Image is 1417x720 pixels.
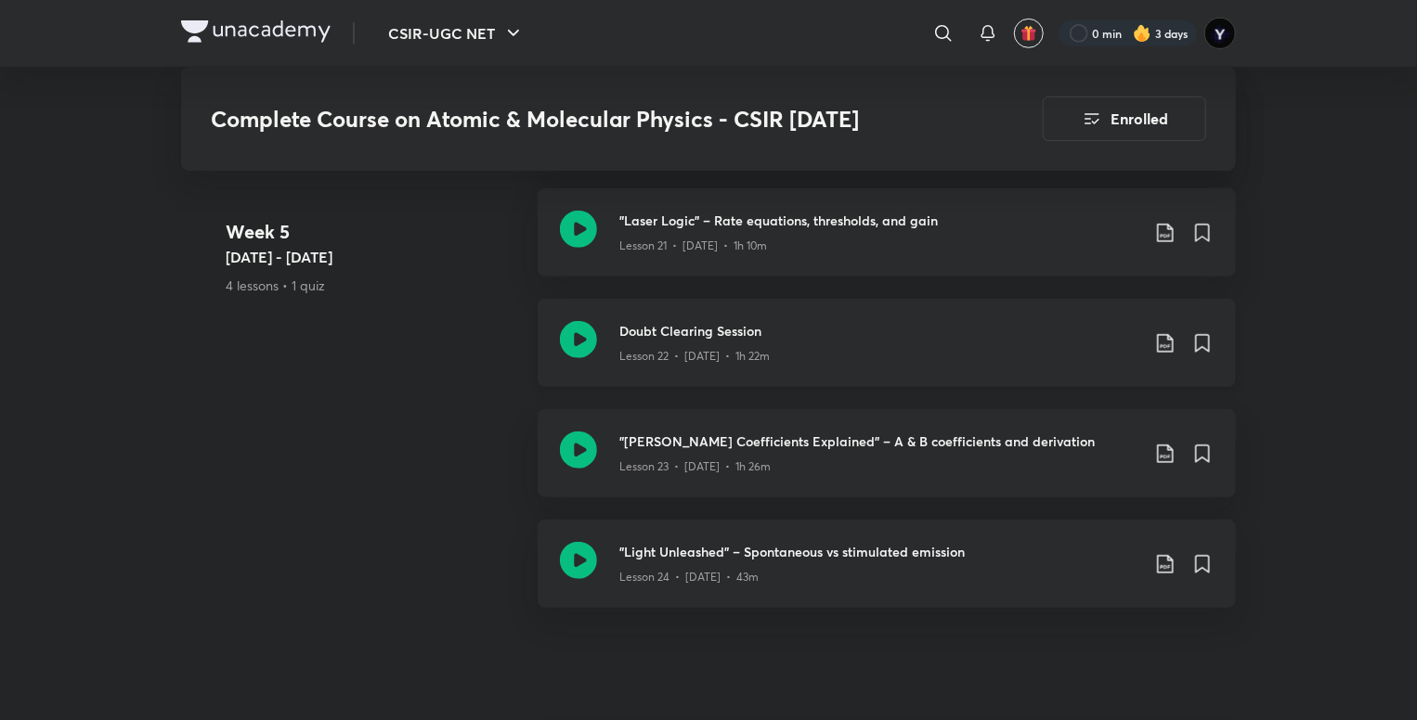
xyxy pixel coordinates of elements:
p: Lesson 24 • [DATE] • 43m [619,569,759,585]
p: Lesson 21 • [DATE] • 1h 10m [619,238,767,254]
p: 4 lessons • 1 quiz [226,276,523,295]
img: streak [1133,24,1151,43]
img: avatar [1020,25,1037,42]
img: Company Logo [181,20,331,43]
p: Lesson 23 • [DATE] • 1h 26m [619,458,771,475]
button: CSIR-UGC NET [377,15,536,52]
h3: Doubt Clearing Session [619,321,1139,341]
a: Company Logo [181,20,331,47]
p: Lesson 22 • [DATE] • 1h 22m [619,348,770,365]
a: "[PERSON_NAME] Coefficients Explained" – A & B coefficients and derivationLesson 23 • [DATE] • 1h... [538,409,1236,520]
h3: Complete Course on Atomic & Molecular Physics - CSIR [DATE] [211,106,938,133]
h4: Week 5 [226,218,523,246]
h3: "[PERSON_NAME] Coefficients Explained" – A & B coefficients and derivation [619,431,1139,451]
a: Doubt Clearing SessionLesson 22 • [DATE] • 1h 22m [538,299,1236,409]
a: "Light Unleashed" – Spontaneous vs stimulated emissionLesson 24 • [DATE] • 43m [538,520,1236,630]
button: Enrolled [1043,96,1206,141]
h3: "Light Unleashed" – Spontaneous vs stimulated emission [619,542,1139,561]
a: "Laser Logic" – Rate equations, thresholds, and gainLesson 21 • [DATE] • 1h 10m [538,188,1236,299]
h3: "Laser Logic" – Rate equations, thresholds, and gain [619,211,1139,230]
button: avatar [1014,19,1044,48]
img: Yedhukrishna Nambiar [1204,18,1236,49]
h5: [DATE] - [DATE] [226,246,523,268]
